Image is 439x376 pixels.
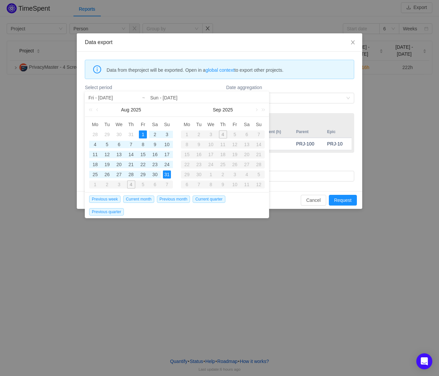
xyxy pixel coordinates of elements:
[149,139,161,149] td: August 9, 2025
[226,84,354,91] label: Date aggregation
[217,121,229,127] span: Th
[217,119,229,129] th: Thu
[101,169,113,179] td: August 26, 2025
[103,130,111,138] div: 29
[229,150,241,158] div: 19
[127,160,135,168] div: 21
[127,150,135,158] div: 14
[241,170,253,178] div: 4
[163,160,171,168] div: 24
[91,140,99,148] div: 4
[217,170,229,178] div: 2
[217,129,229,139] td: September 4, 2025
[229,130,241,138] div: 5
[139,170,147,178] div: 29
[151,160,159,168] div: 23
[139,130,147,138] div: 1
[125,159,137,169] td: August 21, 2025
[115,150,123,158] div: 13
[205,129,217,139] td: September 3, 2025
[125,149,137,159] td: August 14, 2025
[350,40,356,45] i: icon: close
[103,150,111,158] div: 12
[125,119,137,129] th: Thu
[181,119,193,129] th: Mon
[181,159,193,169] td: September 22, 2025
[103,160,111,168] div: 19
[217,179,229,190] td: October 9, 2025
[205,170,217,178] div: 1
[229,119,241,129] th: Fri
[125,139,137,149] td: August 7, 2025
[253,140,265,148] div: 14
[89,119,101,129] th: Mon
[241,179,253,190] td: October 11, 2025
[193,121,205,127] span: Tu
[229,180,241,189] div: 10
[123,196,154,203] span: Current month
[217,159,229,169] td: September 25, 2025
[101,119,113,129] th: Tue
[181,150,193,158] div: 15
[161,139,173,149] td: August 10, 2025
[181,129,193,139] td: September 1, 2025
[106,66,349,74] span: Data from the project will be exported. Open in a to export other projects.
[89,208,124,216] span: Previous quarter
[101,139,113,149] td: August 5, 2025
[250,126,293,138] th: Time spent (h)
[241,129,253,139] td: September 6, 2025
[193,180,205,189] div: 7
[127,170,135,178] div: 28
[241,180,253,189] div: 11
[113,119,125,129] th: Wed
[241,169,253,179] td: October 4, 2025
[113,139,125,149] td: August 6, 2025
[253,129,265,139] td: September 7, 2025
[241,160,253,168] div: 27
[93,65,101,73] i: icon: info-circle
[229,179,241,190] td: October 10, 2025
[181,121,193,127] span: Mo
[137,179,149,190] td: September 5, 2025
[113,169,125,179] td: August 27, 2025
[193,149,205,159] td: September 16, 2025
[88,94,174,102] input: Start date
[125,179,137,190] td: September 4, 2025
[149,159,161,169] td: August 23, 2025
[181,139,193,149] td: September 8, 2025
[253,169,265,179] td: October 5, 2025
[205,160,217,168] div: 24
[241,139,253,149] td: September 13, 2025
[241,149,253,159] td: September 20, 2025
[229,129,241,139] td: September 5, 2025
[205,150,217,158] div: 17
[193,139,205,149] td: September 9, 2025
[151,140,159,148] div: 9
[253,179,265,190] td: October 12, 2025
[258,103,266,116] a: Next year (Control + right)
[193,140,205,148] div: 9
[85,84,219,91] label: Select period
[115,130,123,138] div: 30
[181,130,193,138] div: 1
[137,119,149,129] th: Fri
[149,119,161,129] th: Sat
[113,129,125,139] td: July 30, 2025
[241,150,253,158] div: 20
[229,169,241,179] td: October 3, 2025
[205,149,217,159] td: September 17, 2025
[113,180,125,189] div: 3
[253,119,265,129] th: Sun
[241,121,253,127] span: Sa
[151,150,159,158] div: 16
[161,169,173,179] td: August 31, 2025
[205,121,217,127] span: We
[91,170,99,178] div: 25
[89,139,101,149] td: August 4, 2025
[217,160,229,168] div: 25
[89,121,101,127] span: Mo
[229,149,241,159] td: September 19, 2025
[163,170,171,178] div: 31
[206,67,234,73] a: global context
[120,103,130,116] a: Aug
